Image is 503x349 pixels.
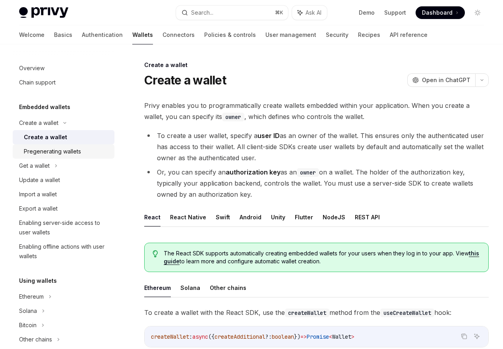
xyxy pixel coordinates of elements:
span: ?: [265,333,272,340]
button: Copy the contents from the code block [459,331,469,341]
a: Pregenerating wallets [13,144,114,159]
div: Create a wallet [144,61,489,69]
a: Authentication [82,25,123,44]
a: Policies & controls [204,25,256,44]
h5: Using wallets [19,276,57,286]
button: React [144,208,161,226]
span: Promise [307,333,329,340]
a: Chain support [13,75,114,90]
div: Bitcoin [19,320,37,330]
a: API reference [390,25,428,44]
button: NodeJS [323,208,345,226]
button: Ask AI [292,6,327,20]
div: Create a wallet [24,132,67,142]
a: Connectors [163,25,195,44]
svg: Tip [153,250,158,257]
span: createWallet [151,333,189,340]
button: Search...⌘K [176,6,288,20]
span: createAdditional [215,333,265,340]
a: Enabling offline actions with user wallets [13,240,114,263]
div: Enabling offline actions with user wallets [19,242,110,261]
div: Chain support [19,78,56,87]
div: Search... [191,8,213,17]
span: To create a wallet with the React SDK, use the method from the hook: [144,307,489,318]
span: Ask AI [306,9,321,17]
span: => [300,333,307,340]
strong: authorization key [226,168,281,176]
span: Wallet [332,333,351,340]
a: Security [326,25,348,44]
a: Overview [13,61,114,75]
span: Dashboard [422,9,453,17]
div: Other chains [19,335,52,344]
button: Ethereum [144,278,171,297]
button: Other chains [210,278,246,297]
code: owner [297,168,319,177]
strong: user ID [257,132,280,140]
button: Open in ChatGPT [407,73,475,87]
button: Toggle dark mode [471,6,484,19]
div: Export a wallet [19,204,58,213]
div: Ethereum [19,292,44,301]
span: > [351,333,354,340]
span: Privy enables you to programmatically create wallets embedded within your application. When you c... [144,100,489,122]
span: Open in ChatGPT [422,76,470,84]
div: Import a wallet [19,190,57,199]
button: Flutter [295,208,313,226]
a: Recipes [358,25,380,44]
a: Demo [359,9,375,17]
code: createWallet [285,309,329,317]
span: async [192,333,208,340]
div: Get a wallet [19,161,50,171]
button: React Native [170,208,206,226]
a: Update a wallet [13,173,114,187]
div: Create a wallet [19,118,58,128]
h5: Embedded wallets [19,102,70,112]
li: To create a user wallet, specify a as an owner of the wallet. This ensures only the authenticated... [144,130,489,163]
code: owner [222,113,244,121]
button: Android [240,208,261,226]
div: Overview [19,63,44,73]
img: light logo [19,7,68,18]
span: : [189,333,192,340]
a: Enabling server-side access to user wallets [13,216,114,240]
div: Pregenerating wallets [24,147,81,156]
span: boolean [272,333,294,340]
h1: Create a wallet [144,73,226,87]
span: < [329,333,332,340]
span: The React SDK supports automatically creating embedded wallets for your users when they log in to... [164,249,480,265]
a: Create a wallet [13,130,114,144]
a: Welcome [19,25,44,44]
span: ⌘ K [275,10,283,16]
span: }) [294,333,300,340]
code: useCreateWallet [380,309,434,317]
a: Dashboard [416,6,465,19]
button: Ask AI [472,331,482,341]
a: User management [265,25,316,44]
button: Unity [271,208,285,226]
div: Solana [19,306,37,316]
span: ({ [208,333,215,340]
a: Basics [54,25,72,44]
a: Import a wallet [13,187,114,201]
div: Update a wallet [19,175,60,185]
a: Wallets [132,25,153,44]
a: Support [384,9,406,17]
button: Solana [180,278,200,297]
button: REST API [355,208,380,226]
button: Swift [216,208,230,226]
a: Export a wallet [13,201,114,216]
li: Or, you can specify an as an on a wallet. The holder of the authorization key, typically your app... [144,167,489,200]
div: Enabling server-side access to user wallets [19,218,110,237]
